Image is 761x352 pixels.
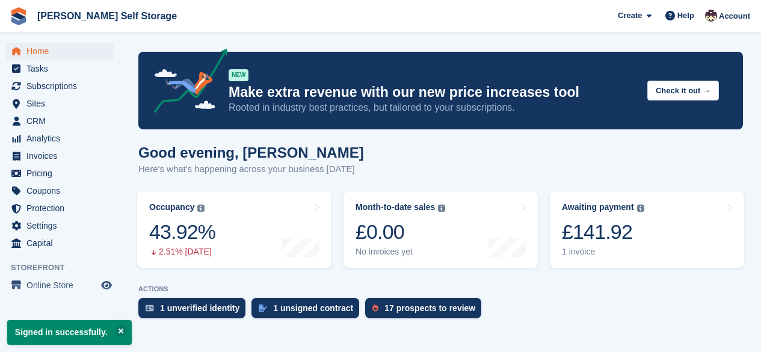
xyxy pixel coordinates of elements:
[149,247,215,257] div: 2.51% [DATE]
[160,303,239,313] div: 1 unverified identity
[677,10,694,22] span: Help
[99,278,114,292] a: Preview store
[356,220,445,244] div: £0.00
[438,205,445,212] img: icon-info-grey-7440780725fd019a000dd9b08b2336e03edf1995a4989e88bcd33f0948082b44.svg
[144,49,228,117] img: price-adjustments-announcement-icon-8257ccfd72463d97f412b2fc003d46551f7dbcb40ab6d574587a9cd5c0d94...
[273,303,353,313] div: 1 unsigned contract
[229,69,248,81] div: NEW
[26,200,99,217] span: Protection
[26,235,99,252] span: Capital
[6,235,114,252] a: menu
[562,220,644,244] div: £141.92
[6,182,114,199] a: menu
[637,205,644,212] img: icon-info-grey-7440780725fd019a000dd9b08b2336e03edf1995a4989e88bcd33f0948082b44.svg
[26,147,99,164] span: Invoices
[344,191,538,268] a: Month-to-date sales £0.00 No invoices yet
[251,298,365,324] a: 1 unsigned contract
[197,205,205,212] img: icon-info-grey-7440780725fd019a000dd9b08b2336e03edf1995a4989e88bcd33f0948082b44.svg
[7,320,132,345] p: Signed in successfully.
[26,43,99,60] span: Home
[719,10,750,22] span: Account
[6,277,114,294] a: menu
[26,78,99,94] span: Subscriptions
[6,200,114,217] a: menu
[618,10,642,22] span: Create
[11,262,120,274] span: Storefront
[32,6,182,26] a: [PERSON_NAME] Self Storage
[146,304,154,312] img: verify_identity-adf6edd0f0f0b5bbfe63781bf79b02c33cf7c696d77639b501bdc392416b5a36.svg
[149,220,215,244] div: 43.92%
[562,247,644,257] div: 1 invoice
[10,7,28,25] img: stora-icon-8386f47178a22dfd0bd8f6a31ec36ba5ce8667c1dd55bd0f319d3a0aa187defe.svg
[26,60,99,77] span: Tasks
[26,113,99,129] span: CRM
[6,165,114,182] a: menu
[138,162,364,176] p: Here's what's happening across your business [DATE]
[26,182,99,199] span: Coupons
[384,303,475,313] div: 17 prospects to review
[138,144,364,161] h1: Good evening, [PERSON_NAME]
[647,81,719,100] button: Check it out →
[356,247,445,257] div: No invoices yet
[137,191,331,268] a: Occupancy 43.92% 2.51% [DATE]
[6,78,114,94] a: menu
[6,43,114,60] a: menu
[6,113,114,129] a: menu
[705,10,717,22] img: Jacob Esser
[6,217,114,234] a: menu
[149,202,194,212] div: Occupancy
[562,202,634,212] div: Awaiting payment
[138,285,743,293] p: ACTIONS
[372,304,378,312] img: prospect-51fa495bee0391a8d652442698ab0144808aea92771e9ea1ae160a38d050c398.svg
[365,298,487,324] a: 17 prospects to review
[259,304,267,312] img: contract_signature_icon-13c848040528278c33f63329250d36e43548de30e8caae1d1a13099fd9432cc5.svg
[356,202,435,212] div: Month-to-date sales
[26,277,99,294] span: Online Store
[6,130,114,147] a: menu
[138,298,251,324] a: 1 unverified identity
[26,95,99,112] span: Sites
[229,101,638,114] p: Rooted in industry best practices, but tailored to your subscriptions.
[6,95,114,112] a: menu
[6,60,114,77] a: menu
[26,130,99,147] span: Analytics
[550,191,744,268] a: Awaiting payment £141.92 1 invoice
[229,84,638,101] p: Make extra revenue with our new price increases tool
[6,147,114,164] a: menu
[26,165,99,182] span: Pricing
[26,217,99,234] span: Settings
